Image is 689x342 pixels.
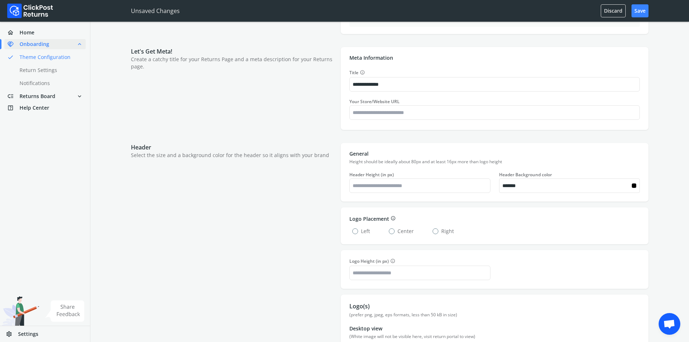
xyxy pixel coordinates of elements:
[601,4,626,17] button: Discard
[7,4,53,18] img: Logo
[20,41,49,48] span: Onboarding
[7,52,14,62] span: done
[360,69,365,76] span: info
[76,91,83,101] span: expand_more
[131,143,333,152] p: Header
[4,103,86,113] a: help_centerHelp Center
[358,69,365,76] button: Title
[349,69,640,76] label: Title
[499,172,640,178] label: Header Background color
[20,29,34,36] span: Home
[4,28,86,38] a: homeHome
[7,91,20,101] span: low_priority
[7,103,20,113] span: help_center
[389,257,395,265] button: Logo Height (in px)
[131,7,180,15] p: Unsaved Changes
[349,302,640,311] p: Logo(s)
[20,93,55,100] span: Returns Board
[4,52,94,62] a: doneTheme Configuration
[349,54,640,62] p: Meta Information
[349,172,490,178] label: Header Height (in px)
[7,39,20,49] span: handshake
[349,99,640,105] label: Your Store/Website URL
[349,257,490,265] label: Logo Height (in px)
[349,159,640,165] p: Height should be ideally about 80px and at least 16px more than logo height
[433,228,454,235] label: Right
[389,228,414,235] label: Center
[18,330,38,338] span: Settings
[391,215,396,222] span: info
[6,329,18,339] span: settings
[349,334,640,339] p: (White image will not be visible here, visit return portal to view)
[20,104,49,111] span: Help Center
[4,78,94,88] a: Notifications
[659,313,680,335] div: Open chat
[390,257,395,265] span: info
[349,215,640,223] div: Logo Placement
[631,4,648,17] button: Save
[349,325,640,332] p: Desktop view
[131,47,333,56] p: Let's Get Meta!
[7,28,20,38] span: home
[76,39,83,49] span: expand_less
[349,312,640,318] p: (prefer png, jpeg, eps formats, less than 50 kB in size)
[352,228,370,235] label: Left
[45,300,85,322] img: share feedback
[4,65,94,75] a: Return Settings
[131,56,333,70] p: Create a catchy title for your Returns Page and a meta description for your Returns page.
[131,152,333,159] p: Select the size and a background color for the header so it aligns with your brand
[349,150,640,157] p: General
[389,215,396,223] button: info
